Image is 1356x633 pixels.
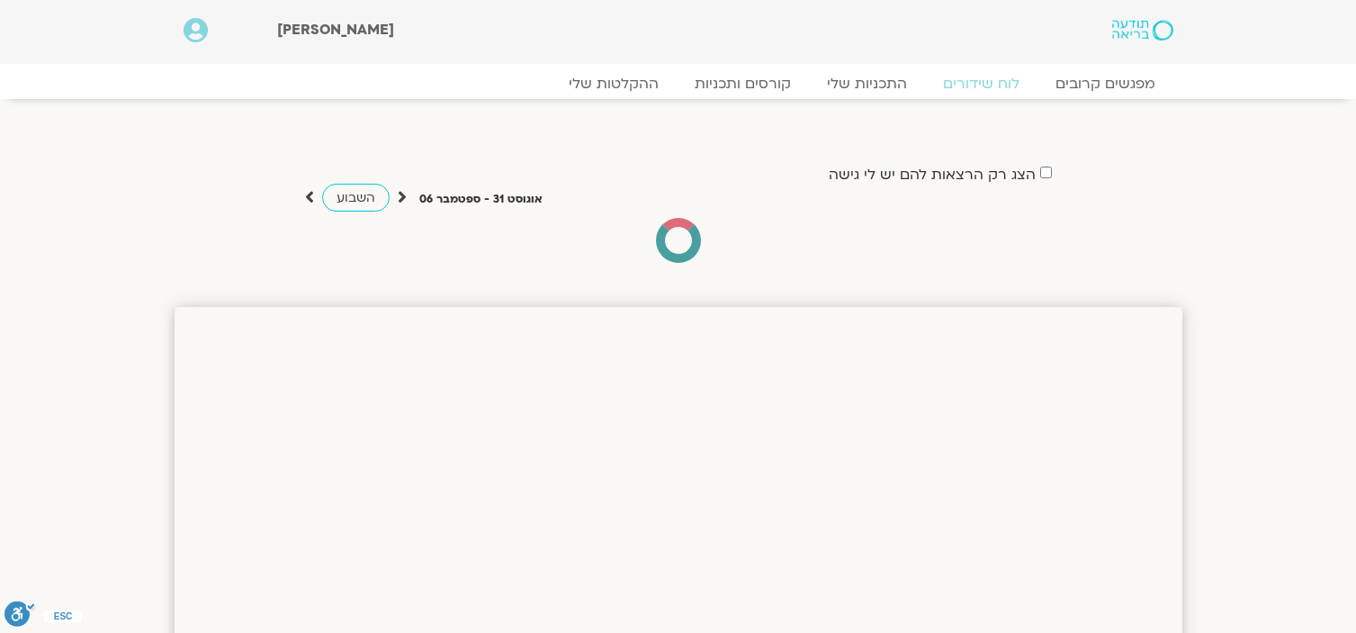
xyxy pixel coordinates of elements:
a: קורסים ותכניות [677,75,809,93]
a: לוח שידורים [925,75,1037,93]
label: הצג רק הרצאות להם יש לי גישה [829,167,1036,183]
span: השבוע [337,189,375,206]
nav: Menu [184,75,1173,93]
a: מפגשים קרובים [1037,75,1173,93]
a: התכניות שלי [809,75,925,93]
p: אוגוסט 31 - ספטמבר 06 [419,190,543,209]
span: [PERSON_NAME] [277,20,394,40]
a: השבוע [322,184,390,212]
a: ההקלטות שלי [551,75,677,93]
